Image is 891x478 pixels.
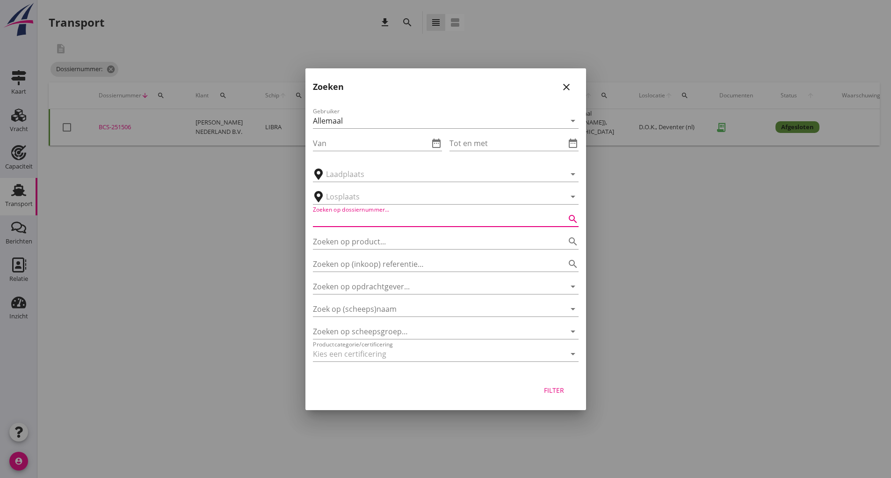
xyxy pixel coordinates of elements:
[561,81,572,93] i: close
[431,138,442,149] i: date_range
[326,189,552,204] input: Losplaats
[567,258,579,270] i: search
[567,303,579,315] i: arrow_drop_down
[567,138,579,149] i: date_range
[313,234,552,249] input: Zoeken op product...
[326,167,552,182] input: Laadplaats
[534,382,575,399] button: Filter
[541,385,567,395] div: Filter
[567,236,579,247] i: search
[313,117,343,125] div: Allemaal
[313,81,344,93] h2: Zoeken
[313,212,552,227] input: Zoeken op dossiernummer...
[567,213,579,225] i: search
[313,257,552,272] input: Zoeken op (inkoop) referentie…
[313,279,552,294] input: Zoeken op opdrachtgever...
[313,302,552,316] input: Zoek op (scheeps)naam
[567,281,579,292] i: arrow_drop_down
[567,348,579,360] i: arrow_drop_down
[313,136,429,151] input: Van
[567,191,579,202] i: arrow_drop_down
[567,326,579,337] i: arrow_drop_down
[449,136,565,151] input: Tot en met
[567,169,579,180] i: arrow_drop_down
[567,115,579,126] i: arrow_drop_down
